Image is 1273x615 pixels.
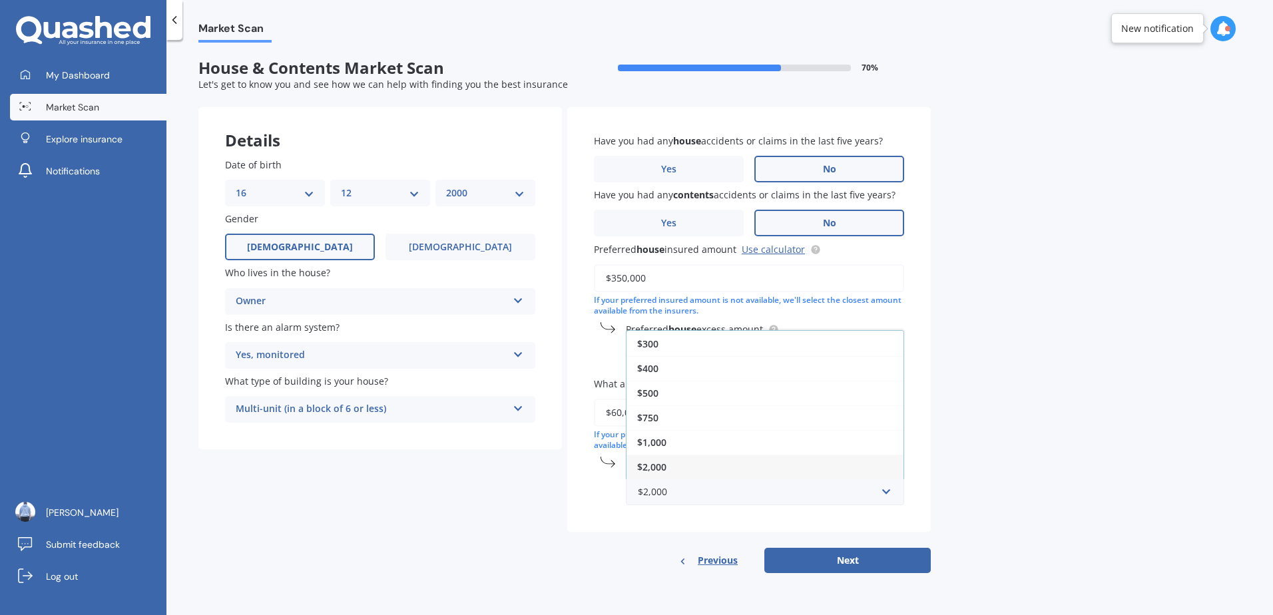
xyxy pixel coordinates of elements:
span: $300 [637,337,658,350]
span: Market Scan [46,101,99,114]
span: Submit feedback [46,538,120,551]
a: [PERSON_NAME] [10,499,166,526]
span: Previous [698,550,738,570]
b: house [636,243,664,256]
b: contents [673,188,714,201]
a: Submit feedback [10,531,166,558]
span: Gender [225,212,258,225]
div: New notification [1121,22,1194,35]
div: Multi-unit (in a block of 6 or less) [236,401,507,417]
span: $1,000 [637,436,666,449]
span: Log out [46,570,78,583]
span: Date of birth [225,158,282,171]
span: Notifications [46,164,100,178]
a: Use calculator [742,243,805,256]
span: Preferred excess amount [626,323,763,335]
span: [DEMOGRAPHIC_DATA] [409,242,512,253]
span: Yes [661,218,676,229]
div: Owner [236,294,507,309]
span: $500 [637,387,658,399]
span: House & Contents Market Scan [198,59,565,78]
span: Preferred insured amount [594,243,736,256]
span: No [823,218,836,229]
div: If your preferred insured amount is not available, we'll select the closest amount available from... [594,429,904,452]
a: Log out [10,563,166,590]
span: $400 [637,362,658,375]
span: No [823,164,836,175]
span: $2,000 [637,461,666,473]
span: [PERSON_NAME] [46,506,119,519]
span: [DEMOGRAPHIC_DATA] [247,242,353,253]
input: Enter amount [594,264,904,292]
span: Have you had any accidents or claims in the last five years? [594,134,883,147]
div: If your preferred insured amount is not available, we'll select the closest amount available from... [594,295,904,317]
a: My Dashboard [10,62,166,89]
img: ACg8ocLM-SMbemUGEYQAiUXX3qz5D9-gNKfQZW8XAA5MCEAFjAaIKhSD=s96-c [15,502,35,522]
span: What type of building is your house? [225,375,388,387]
span: $750 [637,411,658,424]
span: 70 % [862,63,878,73]
span: Market Scan [198,22,272,40]
b: house [668,323,696,335]
button: Next [764,548,931,573]
input: Enter amount [594,399,904,427]
b: house [673,134,701,147]
div: Details [198,107,562,147]
span: Is there an alarm system? [225,321,340,333]
span: My Dashboard [46,69,110,82]
span: Yes [661,164,676,175]
div: Yes, monitored [236,347,507,363]
span: Have you had any accidents or claims in the last five years? [594,188,895,201]
a: Market Scan [10,94,166,120]
a: Explore insurance [10,126,166,152]
span: Explore insurance [46,132,123,146]
span: Who lives in the house? [225,267,330,280]
a: Notifications [10,158,166,184]
span: Let's get to know you and see how we can help with finding you the best insurance [198,78,568,91]
span: What are your worth? [594,377,728,390]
